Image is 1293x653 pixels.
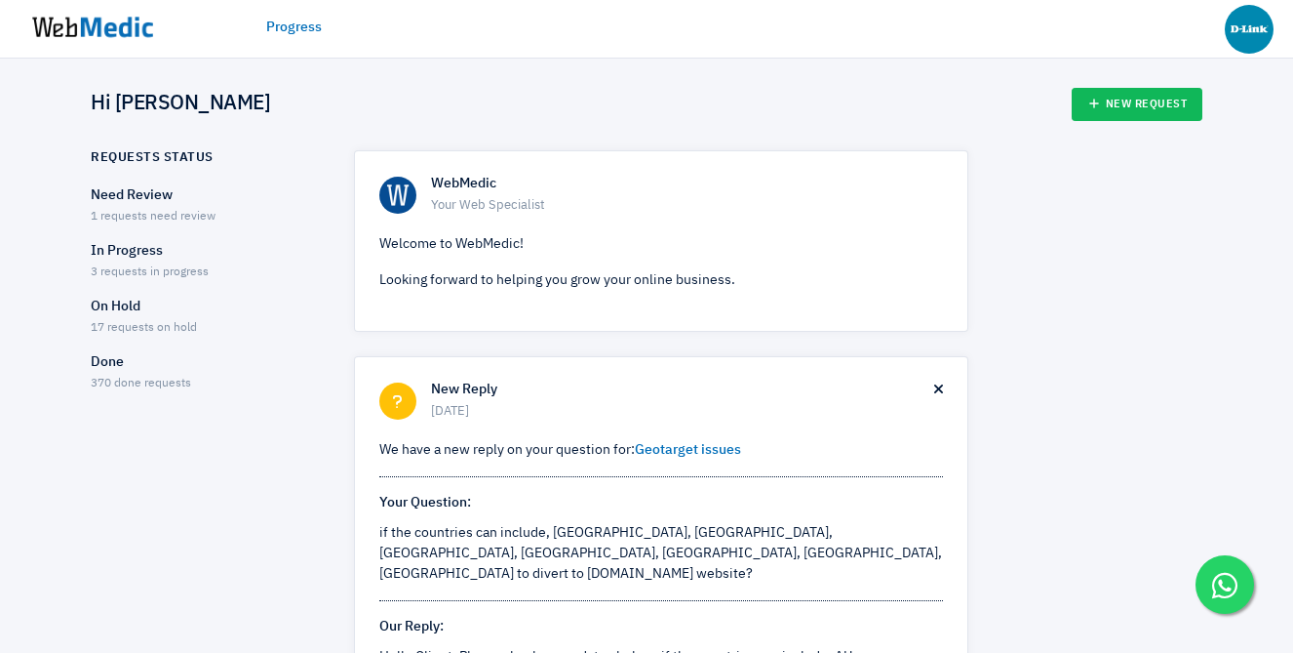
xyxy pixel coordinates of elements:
[1072,88,1203,121] a: New Request
[91,266,209,278] span: 3 requests in progress
[379,523,943,585] div: if the countries can include, [GEOGRAPHIC_DATA], [GEOGRAPHIC_DATA], [GEOGRAPHIC_DATA], [GEOGRAPHI...
[91,92,270,117] h4: Hi [PERSON_NAME]
[91,297,320,317] p: On Hold
[379,234,943,255] p: Welcome to WebMedic!
[379,270,943,291] p: Looking forward to helping you grow your online business.
[379,493,943,513] p: Your Question:
[91,378,191,389] span: 370 done requests
[431,402,934,422] span: [DATE]
[431,382,934,399] h6: New Reply
[431,196,943,216] span: Your Web Specialist
[91,185,320,206] p: Need Review
[379,617,943,637] p: Our Reply:
[431,176,943,193] h6: WebMedic
[91,241,320,262] p: In Progress
[635,443,741,457] a: Geotarget issues
[91,150,214,166] h6: Requests Status
[266,18,322,38] a: Progress
[91,322,197,334] span: 17 requests on hold
[379,440,943,461] p: We have a new reply on your question for:
[91,352,320,373] p: Done
[91,211,215,223] span: 1 requests need review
